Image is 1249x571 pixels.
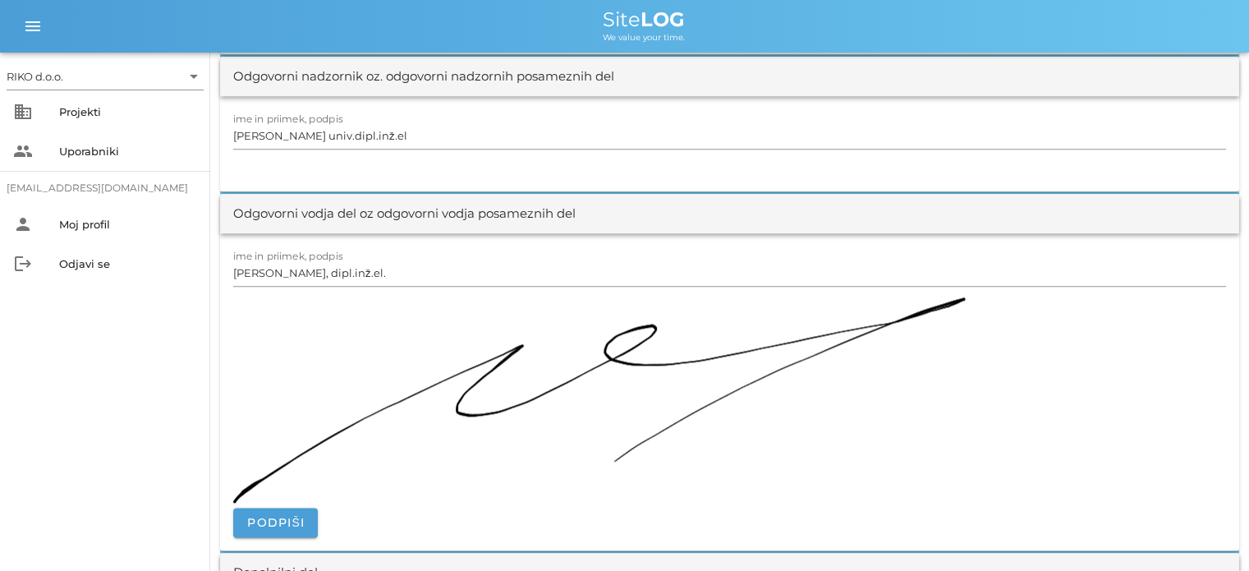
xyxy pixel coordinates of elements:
div: Projekti [59,105,197,118]
label: ime in priimek, podpis [233,113,343,125]
div: Odgovorni nadzornik oz. odgovorni nadzornih posameznih del [233,67,614,86]
b: LOG [641,7,685,31]
span: We value your time. [603,32,685,43]
i: people [13,141,33,161]
div: Moj profil [59,218,197,231]
i: menu [23,16,43,36]
span: Site [603,7,685,31]
i: person [13,214,33,234]
div: Odgovorni vodja del oz odgovorni vodja posameznih del [233,205,576,223]
button: Podpiši [233,508,318,537]
div: Pripomoček za klepet [1167,492,1249,571]
i: logout [13,254,33,274]
i: arrow_drop_down [184,67,204,86]
div: RIKO d.o.o. [7,63,204,90]
div: Uporabniki [59,145,197,158]
div: Odjavi se [59,257,197,270]
label: ime in priimek, podpis [233,250,343,262]
span: Podpiši [246,515,305,530]
i: business [13,102,33,122]
iframe: Chat Widget [1167,492,1249,571]
img: D1+vH3TGaT8AAAAASUVORK5CYII= [233,297,966,503]
div: RIKO d.o.o. [7,69,63,84]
